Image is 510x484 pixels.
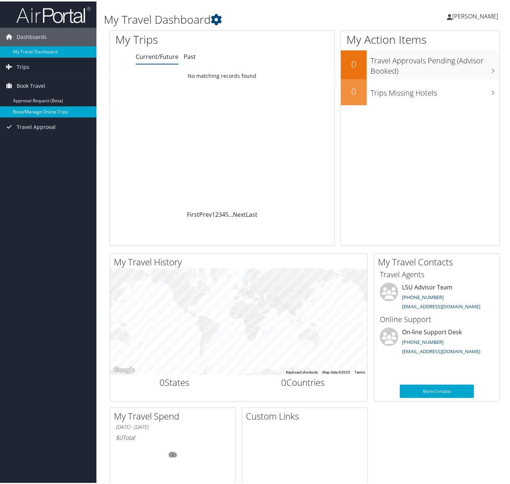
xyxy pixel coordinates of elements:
a: 0Travel Approvals Pending (Advisor Booked) [341,49,500,77]
a: Prev [199,209,212,217]
h2: Custom Links [246,408,368,421]
h2: States [116,375,233,387]
td: No matching records found [110,68,335,81]
a: More Contacts [400,383,474,397]
button: Keyboard shortcuts [286,368,318,374]
h6: [DATE] - [DATE] [116,422,230,429]
a: 2 [215,209,218,217]
a: [EMAIL_ADDRESS][DOMAIN_NAME] [402,302,480,308]
li: On-line Support Desk [376,326,498,357]
span: Travel Approval [17,116,56,135]
h2: Countries [244,375,362,387]
span: Map data ©2025 [322,369,350,373]
a: [PERSON_NAME] [447,4,506,26]
h3: Travel Agents [380,268,494,278]
h3: Travel Approvals Pending (Advisor Booked) [371,50,500,75]
h2: My Travel History [114,254,367,267]
a: Last [246,209,257,217]
h1: My Travel Dashboard [104,10,372,26]
a: First [187,209,199,217]
a: Terms (opens in new tab) [355,369,365,373]
span: [PERSON_NAME] [452,11,498,19]
h3: Online Support [380,313,494,323]
a: [PHONE_NUMBER] [402,337,444,344]
a: Past [184,51,196,59]
a: 5 [225,209,228,217]
span: … [228,209,233,217]
a: 3 [218,209,222,217]
h2: My Travel Spend [114,408,236,421]
tspan: 0% [170,451,176,456]
h2: 0 [341,83,367,96]
li: LSU Advisor Team [376,281,498,312]
h2: My Travel Contacts [378,254,500,267]
a: [PHONE_NUMBER] [402,292,444,299]
span: $0 [116,432,122,440]
h6: Total [116,432,230,440]
a: Open this area in Google Maps (opens a new window) [112,364,136,374]
a: 0Trips Missing Hotels [341,78,500,104]
h3: Trips Missing Hotels [371,83,500,97]
span: Book Travel [17,75,45,94]
a: 1 [212,209,215,217]
h1: My Action Items [341,30,500,46]
span: Trips [17,56,29,75]
a: Next [233,209,246,217]
span: 0 [281,375,286,387]
img: airportal-logo.png [16,5,91,22]
a: [EMAIL_ADDRESS][DOMAIN_NAME] [402,347,480,353]
a: 4 [222,209,225,217]
h1: My Trips [115,30,235,46]
img: Google [112,364,136,374]
span: 0 [159,375,165,387]
h2: 0 [341,56,367,69]
a: Current/Future [136,51,178,59]
span: Dashboards [17,26,47,45]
